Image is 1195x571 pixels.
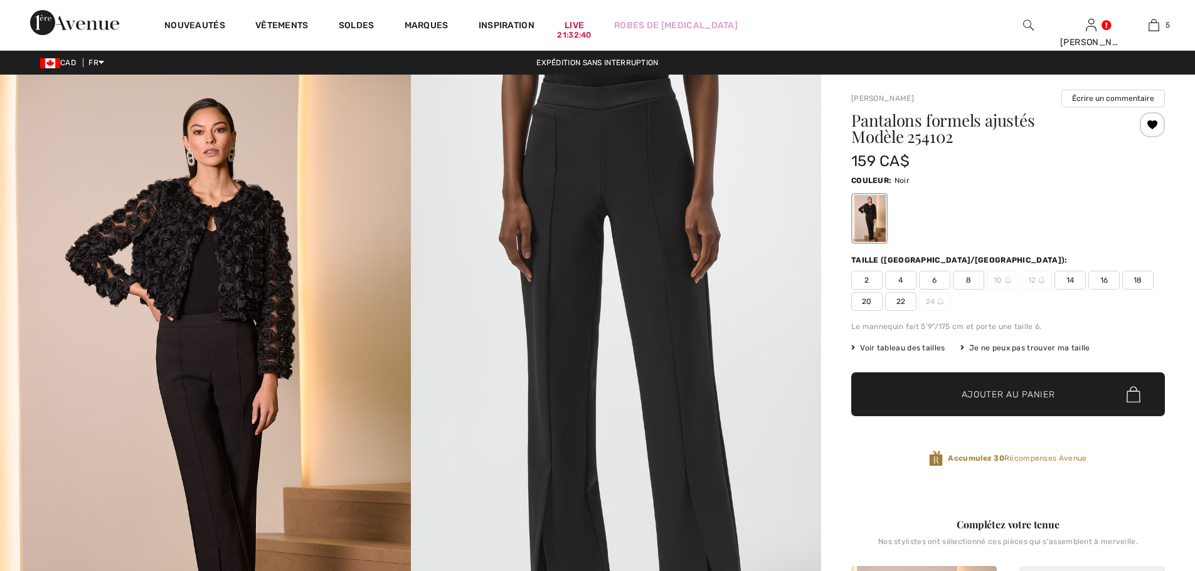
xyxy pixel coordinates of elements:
[851,176,891,185] span: Couleur:
[1038,277,1044,283] img: ring-m.svg
[1060,36,1122,49] div: [PERSON_NAME]
[962,388,1055,401] span: Ajouter au panier
[885,271,916,290] span: 4
[1061,90,1165,107] button: Écrire un commentaire
[851,342,945,354] span: Voir tableau des tailles
[405,20,449,33] a: Marques
[1122,271,1154,290] span: 18
[1005,277,1011,283] img: ring-m.svg
[851,94,914,103] a: [PERSON_NAME]
[851,112,1113,145] h1: Pantalons formels ajustés Modèle 254102
[937,298,943,305] img: ring-m.svg
[1054,271,1086,290] span: 14
[851,321,1165,332] div: Le mannequin fait 5'9"/175 cm et porte une taille 6.
[960,342,1090,354] div: Je ne peux pas trouver ma taille
[851,517,1165,532] div: Complétez votre tenue
[614,19,738,32] a: Robes de [MEDICAL_DATA]
[851,152,910,170] span: 159 CA$
[919,271,950,290] span: 6
[1086,18,1097,33] img: Mes infos
[164,20,225,33] a: Nouveautés
[339,20,374,33] a: Soldes
[987,271,1018,290] span: 10
[255,20,309,33] a: Vêtements
[948,454,1004,463] strong: Accumulez 30
[1127,386,1140,402] img: Bag.svg
[1086,19,1097,31] a: Se connecter
[853,195,886,242] div: Noir
[40,58,60,68] img: Canadian Dollar
[1149,18,1159,33] img: Mon panier
[40,58,81,67] span: CAD
[851,292,883,311] span: 20
[851,537,1165,556] div: Nos stylistes ont sélectionné ces pièces qui s'assemblent à merveille.
[565,19,584,32] a: Live21:32:40
[479,20,534,33] span: Inspiration
[851,271,883,290] span: 2
[557,29,591,41] div: 21:32:40
[30,10,119,35] img: 1ère Avenue
[948,453,1086,464] span: Récompenses Avenue
[1021,271,1052,290] span: 12
[1166,19,1170,31] span: 5
[1023,18,1034,33] img: recherche
[885,292,916,311] span: 22
[929,450,943,467] img: Récompenses Avenue
[1123,18,1184,33] a: 5
[953,271,984,290] span: 8
[1088,271,1120,290] span: 16
[919,292,950,311] span: 24
[851,372,1165,416] button: Ajouter au panier
[851,254,1070,266] div: Taille ([GEOGRAPHIC_DATA]/[GEOGRAPHIC_DATA]):
[88,58,104,67] span: FR
[895,176,910,185] span: Noir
